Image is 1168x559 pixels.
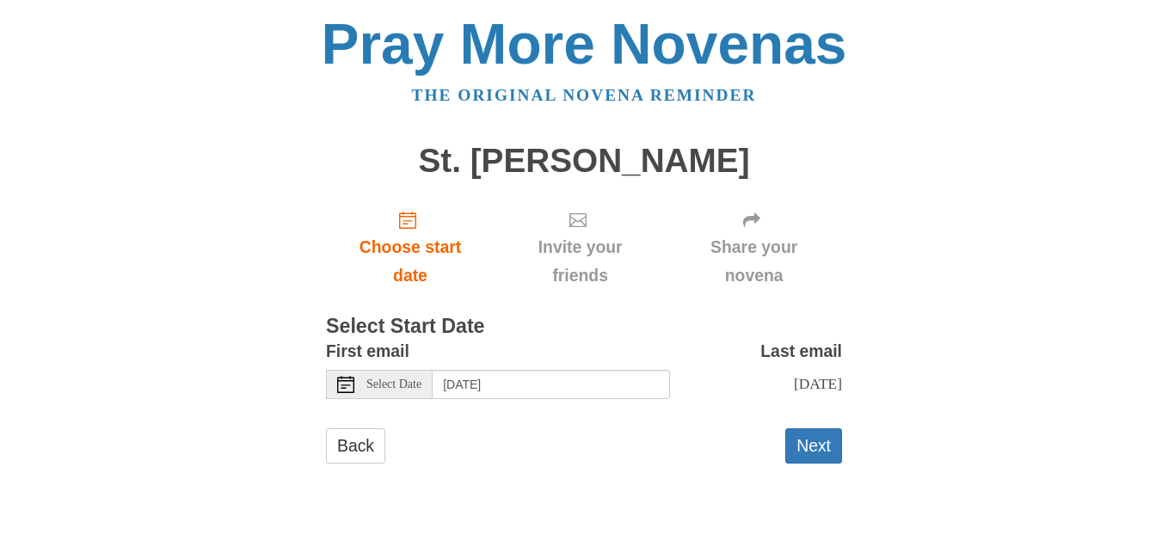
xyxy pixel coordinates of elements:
[326,143,842,180] h1: St. [PERSON_NAME]
[785,428,842,464] button: Next
[326,337,409,365] label: First email
[326,428,385,464] a: Back
[512,233,649,290] span: Invite your friends
[326,196,495,298] a: Choose start date
[343,233,477,290] span: Choose start date
[326,316,842,338] h3: Select Start Date
[794,375,842,392] span: [DATE]
[666,196,842,298] div: Click "Next" to confirm your start date first.
[760,337,842,365] label: Last email
[683,233,825,290] span: Share your novena
[366,378,421,390] span: Select Date
[495,196,666,298] div: Click "Next" to confirm your start date first.
[412,86,757,104] a: The original novena reminder
[322,12,847,76] a: Pray More Novenas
